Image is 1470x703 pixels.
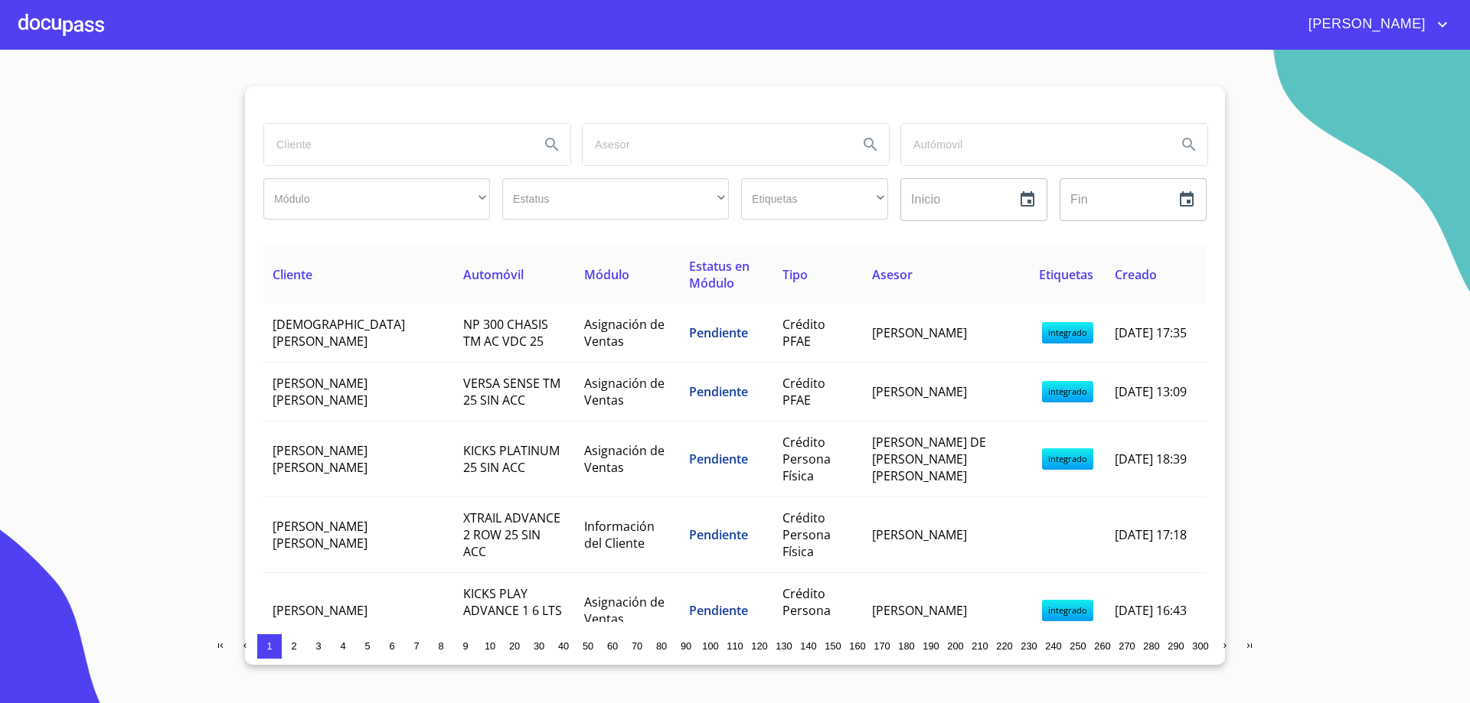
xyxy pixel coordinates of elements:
[825,640,841,652] span: 150
[1066,634,1090,659] button: 250
[782,266,808,283] span: Tipo
[894,634,919,659] button: 180
[649,634,674,659] button: 80
[776,640,792,652] span: 130
[689,258,750,291] span: Estatus en Módulo
[782,316,825,350] span: Crédito PFAE
[291,640,296,652] span: 2
[1164,634,1188,659] button: 290
[453,634,478,659] button: 9
[389,640,394,652] span: 6
[1115,451,1187,467] span: [DATE] 18:39
[1017,634,1041,659] button: 230
[584,316,665,350] span: Asignación de Ventas
[947,640,963,652] span: 200
[485,640,495,652] span: 10
[727,640,743,652] span: 110
[782,434,831,484] span: Crédito Persona Física
[968,634,992,659] button: 210
[1119,640,1135,652] span: 270
[282,634,306,659] button: 2
[872,266,913,283] span: Asesor
[1115,266,1157,283] span: Creado
[898,640,914,652] span: 180
[257,634,282,659] button: 1
[796,634,821,659] button: 140
[1297,12,1433,37] span: [PERSON_NAME]
[674,634,698,659] button: 90
[656,640,667,652] span: 80
[872,602,967,619] span: [PERSON_NAME]
[681,640,691,652] span: 90
[534,126,570,163] button: Search
[364,640,370,652] span: 5
[901,124,1165,165] input: search
[583,640,593,652] span: 50
[1021,640,1037,652] span: 230
[1143,640,1159,652] span: 280
[584,266,629,283] span: Módulo
[331,634,355,659] button: 4
[1297,12,1452,37] button: account of current user
[992,634,1017,659] button: 220
[1045,640,1061,652] span: 240
[852,126,889,163] button: Search
[782,585,831,636] span: Crédito Persona Física
[1042,381,1093,402] span: integrado
[584,518,655,552] span: Información del Cliente
[943,634,968,659] button: 200
[741,178,888,220] div: ​
[273,316,405,350] span: [DEMOGRAPHIC_DATA][PERSON_NAME]
[1094,640,1110,652] span: 260
[872,383,967,400] span: [PERSON_NAME]
[584,594,665,627] span: Asignación de Ventas
[1139,634,1164,659] button: 280
[607,640,618,652] span: 60
[996,640,1012,652] span: 220
[463,266,524,283] span: Automóvil
[1115,602,1187,619] span: [DATE] 16:43
[782,509,831,560] span: Crédito Persona Física
[478,634,502,659] button: 10
[723,634,747,659] button: 110
[1115,526,1187,543] span: [DATE] 17:18
[1171,126,1207,163] button: Search
[558,640,569,652] span: 40
[1042,322,1093,343] span: integrado
[625,634,649,659] button: 70
[1115,634,1139,659] button: 270
[845,634,870,659] button: 160
[463,442,560,476] span: KICKS PLATINUM 25 SIN ACC
[1041,634,1066,659] button: 240
[972,640,988,652] span: 210
[576,634,600,659] button: 50
[821,634,845,659] button: 150
[380,634,404,659] button: 6
[438,640,443,652] span: 8
[1042,600,1093,621] span: integrado
[689,451,748,467] span: Pendiente
[923,640,939,652] span: 190
[584,375,665,408] span: Asignación de Ventas
[340,640,345,652] span: 4
[551,634,576,659] button: 40
[747,634,772,659] button: 120
[1168,640,1184,652] span: 290
[689,526,748,543] span: Pendiente
[872,526,967,543] span: [PERSON_NAME]
[632,640,642,652] span: 70
[1188,634,1213,659] button: 300
[502,178,729,220] div: ​
[919,634,943,659] button: 190
[463,375,560,408] span: VERSA SENSE TM 25 SIN ACC
[1070,640,1086,652] span: 250
[751,640,767,652] span: 120
[509,640,520,652] span: 20
[264,124,528,165] input: search
[584,442,665,476] span: Asignación de Ventas
[689,602,748,619] span: Pendiente
[263,178,490,220] div: ​
[273,518,367,552] span: [PERSON_NAME] [PERSON_NAME]
[870,634,894,659] button: 170
[502,634,527,659] button: 20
